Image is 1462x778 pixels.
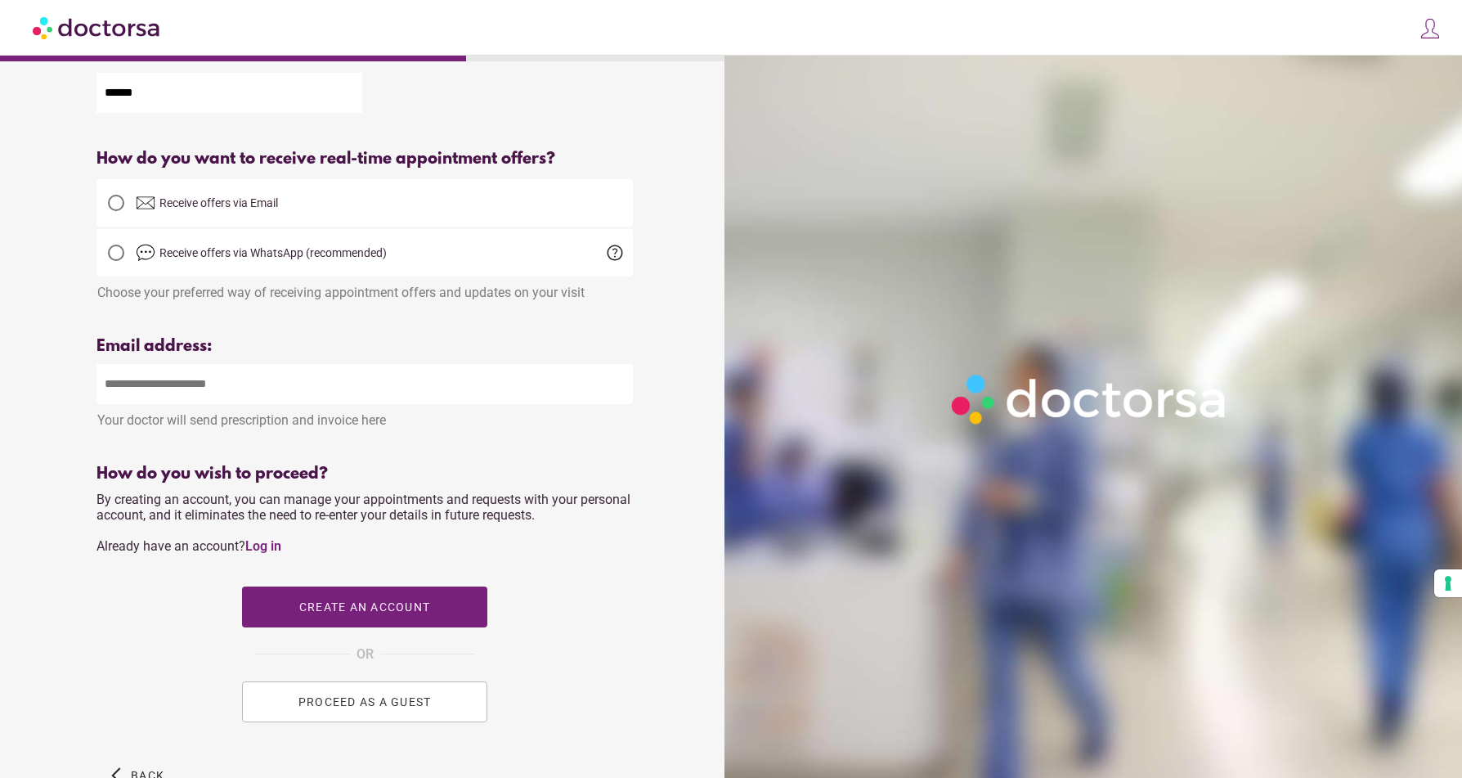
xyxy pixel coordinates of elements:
span: PROCEED AS A GUEST [298,695,432,708]
img: chat [136,243,155,263]
div: Email address: [96,337,633,356]
div: Choose your preferred way of receiving appointment offers and updates on your visit [96,277,633,300]
span: help [605,243,625,263]
span: Receive offers via WhatsApp (recommended) [159,246,387,259]
span: By creating an account, you can manage your appointments and requests with your personal account,... [96,492,630,554]
button: PROCEED AS A GUEST [242,681,487,722]
button: Your consent preferences for tracking technologies [1434,569,1462,597]
a: Log in [245,538,281,554]
span: Create an account [299,600,430,614]
div: How do you wish to proceed? [96,465,633,483]
img: Logo-Doctorsa-trans-White-partial-flat.png [944,367,1236,432]
img: Doctorsa.com [33,9,162,46]
img: icons8-customer-100.png [1419,17,1442,40]
span: OR [357,644,374,665]
span: Receive offers via Email [159,196,278,209]
div: Your doctor will send prescription and invoice here [96,404,633,428]
div: How do you want to receive real-time appointment offers? [96,150,633,169]
button: Create an account [242,587,487,627]
img: email [136,193,155,213]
